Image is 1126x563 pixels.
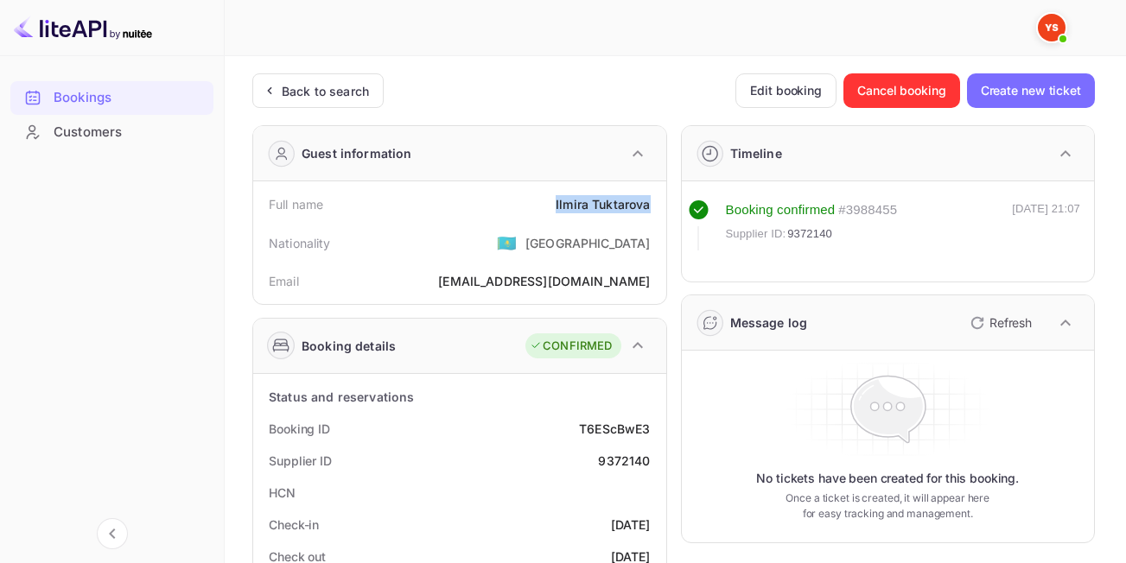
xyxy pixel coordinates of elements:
[10,116,213,149] div: Customers
[735,73,837,108] button: Edit booking
[1012,200,1080,250] div: [DATE] 21:07
[302,337,396,355] div: Booking details
[10,81,213,113] a: Bookings
[838,200,897,220] div: # 3988455
[269,272,299,290] div: Email
[756,470,1019,487] p: No tickets have been created for this booking.
[843,73,960,108] button: Cancel booking
[989,313,1032,332] p: Refresh
[14,14,152,41] img: LiteAPI logo
[438,272,650,290] div: [EMAIL_ADDRESS][DOMAIN_NAME]
[787,225,832,243] span: 9372140
[611,516,651,534] div: [DATE]
[967,73,1095,108] button: Create new ticket
[269,234,331,252] div: Nationality
[10,81,213,115] div: Bookings
[579,420,650,438] div: T6EScBwE3
[726,225,786,243] span: Supplier ID:
[960,309,1039,337] button: Refresh
[54,123,205,142] div: Customers
[525,234,651,252] div: [GEOGRAPHIC_DATA]
[530,338,612,355] div: CONFIRMED
[598,452,650,470] div: 9372140
[730,144,782,162] div: Timeline
[1038,14,1066,41] img: Yandex Support
[497,227,517,258] span: United States
[556,195,650,213] div: Ilmira Tuktarova
[302,144,412,162] div: Guest information
[54,88,205,108] div: Bookings
[269,516,319,534] div: Check-in
[269,420,330,438] div: Booking ID
[269,195,323,213] div: Full name
[726,200,836,220] div: Booking confirmed
[269,484,296,502] div: HCN
[282,82,369,100] div: Back to search
[10,116,213,148] a: Customers
[269,388,414,406] div: Status and reservations
[778,490,997,522] p: Once a ticket is created, it will appear here for easy tracking and management.
[269,452,332,470] div: Supplier ID
[730,313,808,332] div: Message log
[97,518,128,549] button: Collapse navigation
